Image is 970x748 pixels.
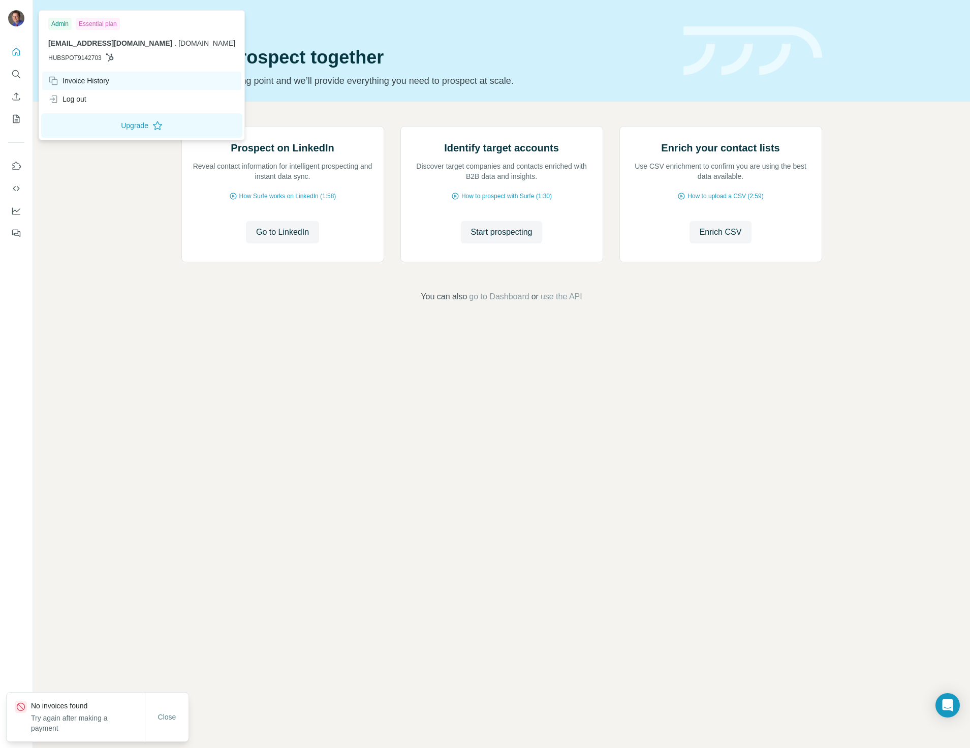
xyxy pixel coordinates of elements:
[8,87,24,106] button: Enrich CSV
[31,701,145,711] p: No invoices found
[48,39,172,47] span: [EMAIL_ADDRESS][DOMAIN_NAME]
[461,221,543,243] button: Start prospecting
[151,708,183,726] button: Close
[31,713,145,733] p: Try again after making a payment
[256,226,309,238] span: Go to LinkedIn
[683,26,822,76] img: banner
[630,161,811,181] p: Use CSV enrichment to confirm you are using the best data available.
[181,47,671,68] h1: Let’s prospect together
[48,94,86,104] div: Log out
[8,202,24,220] button: Dashboard
[687,192,763,201] span: How to upload a CSV (2:59)
[661,141,779,155] h2: Enrich your contact lists
[8,43,24,61] button: Quick start
[8,179,24,198] button: Use Surfe API
[411,161,592,181] p: Discover target companies and contacts enriched with B2B data and insights.
[935,693,960,718] div: Open Intercom Messenger
[8,157,24,175] button: Use Surfe on LinkedIn
[41,113,242,138] button: Upgrade
[541,291,582,303] button: use the API
[469,291,529,303] button: go to Dashboard
[76,18,120,30] div: Essential plan
[8,65,24,83] button: Search
[158,712,176,722] span: Close
[444,141,559,155] h2: Identify target accounts
[246,221,319,243] button: Go to LinkedIn
[192,161,373,181] p: Reveal contact information for intelligent prospecting and instant data sync.
[690,221,752,243] button: Enrich CSV
[531,291,539,303] span: or
[231,141,334,155] h2: Prospect on LinkedIn
[700,226,742,238] span: Enrich CSV
[181,74,671,88] p: Pick your starting point and we’ll provide everything you need to prospect at scale.
[8,224,24,242] button: Feedback
[8,10,24,26] img: Avatar
[178,39,235,47] span: [DOMAIN_NAME]
[421,291,467,303] span: You can also
[48,53,102,63] span: HUBSPOT9142703
[48,76,109,86] div: Invoice History
[8,110,24,128] button: My lists
[174,39,176,47] span: .
[239,192,336,201] span: How Surfe works on LinkedIn (1:58)
[461,192,552,201] span: How to prospect with Surfe (1:30)
[471,226,533,238] span: Start prospecting
[181,19,671,29] div: Quick start
[48,18,72,30] div: Admin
